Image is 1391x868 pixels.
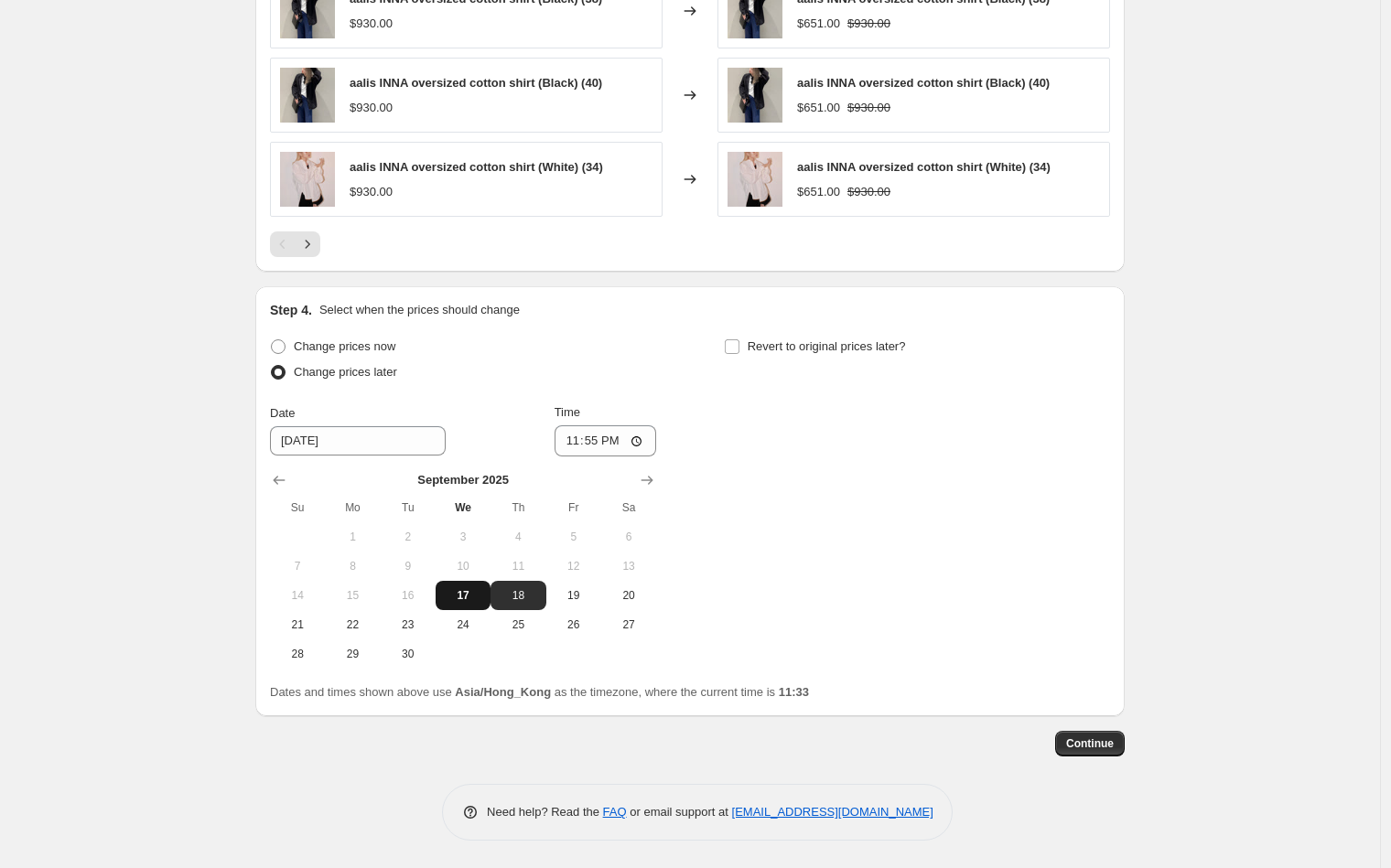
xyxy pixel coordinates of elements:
nav: Pagination [270,231,320,257]
span: Tu [388,500,428,515]
button: Thursday September 18 2025 [491,581,545,610]
span: aalis INNA oversized cotton shirt (Black) (40) [350,76,602,90]
span: 26 [554,617,594,632]
span: 7 [277,559,318,573]
span: aalis INNA oversized cotton shirt (White) (34) [797,160,1051,174]
span: 22 [332,617,372,632]
b: 11:33 [779,685,809,699]
th: Thursday [491,493,545,522]
button: Today Wednesday September 17 2025 [436,581,491,610]
span: 15 [332,588,372,603]
button: Monday September 29 2025 [325,639,380,669]
button: Wednesday September 3 2025 [436,522,491,552]
span: 13 [609,559,649,573]
span: 19 [554,588,594,603]
button: Monday September 22 2025 [325,610,380,639]
strike: $930.00 [847,99,890,117]
span: 20 [609,588,649,603]
span: Date [270,406,295,420]
span: 11 [498,559,538,573]
span: Continue [1066,736,1114,751]
a: [EMAIL_ADDRESS][DOMAIN_NAME] [732,805,933,819]
span: Dates and times shown above use as the timezone, where the current time is [270,685,809,699]
button: Tuesday September 30 2025 [381,639,436,669]
img: 04APRW1model-23_80x.jpg [280,152,335,207]
span: 28 [277,647,318,661]
button: Tuesday September 9 2025 [381,552,436,581]
span: 16 [388,588,428,603]
button: Show previous month, August 2025 [266,467,292,493]
span: 24 [443,617,483,632]
button: Friday September 19 2025 [546,581,601,610]
div: $651.00 [797,15,840,33]
img: FebW4-18_4057747f-040f-4d85-b9bc-334a8a1948a9_80x.jpg [280,68,335,123]
span: 1 [332,530,372,544]
span: 17 [443,588,483,603]
div: $930.00 [350,15,393,33]
span: 5 [554,530,594,544]
button: Continue [1055,731,1125,756]
span: 30 [388,647,428,661]
button: Saturday September 27 2025 [601,610,656,639]
span: Time [555,405,580,419]
span: 23 [388,617,428,632]
span: Mo [332,500,372,515]
th: Sunday [270,493,325,522]
button: Saturday September 13 2025 [601,552,656,581]
div: $651.00 [797,183,840,201]
span: 10 [443,559,483,573]
span: aalis INNA oversized cotton shirt (Black) (40) [797,76,1050,90]
button: Show next month, October 2025 [634,467,660,493]
button: Friday September 12 2025 [546,552,601,581]
th: Monday [325,493,380,522]
button: Sunday September 14 2025 [270,581,325,610]
span: 2 [388,530,428,544]
span: 12 [554,559,594,573]
div: $930.00 [350,183,393,201]
span: or email support at [627,805,732,819]
span: Need help? Read the [487,805,603,819]
button: Tuesday September 23 2025 [381,610,436,639]
span: 8 [332,559,372,573]
input: 9/17/2025 [270,426,446,455]
th: Tuesday [381,493,436,522]
img: 04APRW1model-23_80x.jpg [728,152,782,207]
h2: Step 4. [270,301,312,319]
span: Sa [609,500,649,515]
span: 29 [332,647,372,661]
span: Revert to original prices later? [748,339,906,353]
input: 12:00 [555,425,657,456]
button: Monday September 15 2025 [325,581,380,610]
th: Saturday [601,493,656,522]
div: $651.00 [797,99,840,117]
button: Friday September 26 2025 [546,610,601,639]
th: Friday [546,493,601,522]
button: Sunday September 7 2025 [270,552,325,581]
span: Change prices later [294,365,397,379]
span: 14 [277,588,318,603]
span: 27 [609,617,649,632]
button: Tuesday September 16 2025 [381,581,436,610]
button: Tuesday September 2 2025 [381,522,436,552]
span: Su [277,500,318,515]
button: Next [295,231,320,257]
span: Fr [554,500,594,515]
strike: $930.00 [847,15,890,33]
button: Thursday September 11 2025 [491,552,545,581]
span: 25 [498,617,538,632]
button: Thursday September 4 2025 [491,522,545,552]
button: Wednesday September 10 2025 [436,552,491,581]
img: FebW4-18_4057747f-040f-4d85-b9bc-334a8a1948a9_80x.jpg [728,68,782,123]
span: 18 [498,588,538,603]
span: 4 [498,530,538,544]
span: 9 [388,559,428,573]
span: 21 [277,617,318,632]
button: Sunday September 28 2025 [270,639,325,669]
th: Wednesday [436,493,491,522]
span: Th [498,500,538,515]
span: 3 [443,530,483,544]
p: Select when the prices should change [319,301,520,319]
button: Monday September 8 2025 [325,552,380,581]
a: FAQ [603,805,627,819]
b: Asia/Hong_Kong [455,685,551,699]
